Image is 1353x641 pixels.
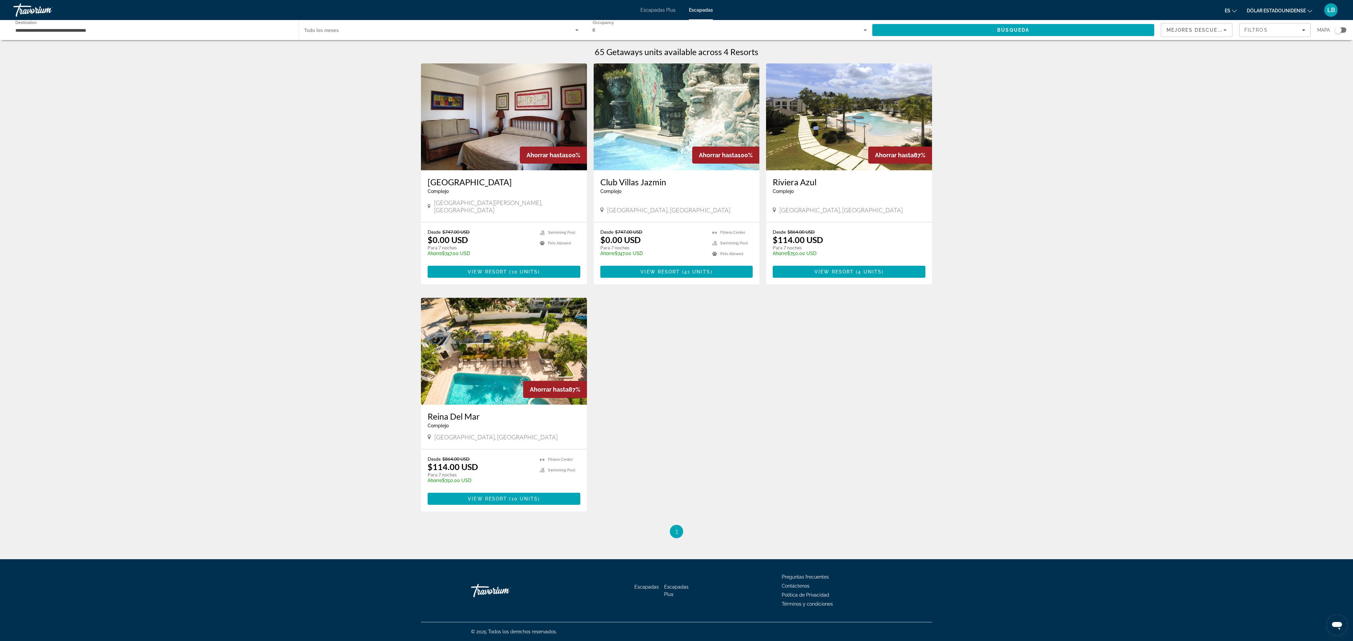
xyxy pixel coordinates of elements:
[507,269,540,274] span: ( )
[511,496,538,501] span: 10 units
[720,230,745,235] span: Fitness Center
[434,199,580,214] span: [GEOGRAPHIC_DATA][PERSON_NAME], [GEOGRAPHIC_DATA]
[523,381,587,398] div: 87%
[428,266,580,278] button: View Resort(10 units)
[773,177,925,187] h3: Riviera Azul
[428,235,468,245] p: $0.00 USD
[594,63,760,170] img: Club Villas Jazmin
[520,147,587,164] div: 100%
[773,251,919,256] p: $750.00 USD
[593,21,614,25] span: Occupancy
[1322,3,1340,17] button: Menú de usuario
[997,27,1029,33] span: Búsqueda
[428,189,449,194] span: Complejo
[548,468,575,472] span: Swimming Pool
[428,251,533,256] p: $747.00 USD
[634,584,659,590] a: Escapadas
[1326,614,1348,636] iframe: Botón para iniciar la ventana de mensajería
[773,251,787,256] span: Ahorre
[680,269,712,274] span: ( )
[428,493,580,505] button: View Resort(10 units)
[814,269,854,274] span: View Resort
[664,584,689,597] a: Escapadas Plus
[428,177,580,187] a: [GEOGRAPHIC_DATA]
[782,592,829,598] a: Política de Privacidad
[595,47,758,57] h1: 65 Getaways units available across 4 Resorts
[548,241,571,245] span: Pets Allowed
[600,266,753,278] a: View Resort(41 units)
[779,206,903,214] span: [GEOGRAPHIC_DATA], [GEOGRAPHIC_DATA]
[689,7,713,13] a: Escapadas
[640,269,680,274] span: View Resort
[600,251,615,256] span: Ahorre
[1167,27,1233,33] span: Mejores descuentos
[782,583,809,589] a: Contáctenos
[428,456,441,462] span: Desde
[421,525,932,538] nav: Pagination
[615,229,642,235] span: $747.00 USD
[773,235,823,245] p: $114.00 USD
[720,252,743,256] span: Pets Allowed
[868,147,932,164] div: 87%
[600,189,621,194] span: Complejo
[428,478,442,483] span: Ahorre
[875,152,914,159] span: Ahorrar hasta
[428,229,441,235] span: Desde
[15,26,290,34] input: Select destination
[471,581,538,601] a: Ir a casa
[1247,6,1312,15] button: Cambiar moneda
[507,496,540,501] span: ( )
[699,152,738,159] span: Ahorrar hasta
[692,147,759,164] div: 100%
[773,189,794,194] span: Complejo
[782,574,829,580] a: Preguntas frecuentes
[442,229,470,235] span: $747.00 USD
[1225,6,1237,15] button: Cambiar idioma
[13,1,80,19] a: Travorium
[428,411,580,421] a: Reina Del Mar
[773,266,925,278] a: View Resort(4 units)
[600,245,706,251] p: Para 7 noches
[773,229,786,235] span: Desde
[858,269,882,274] span: 4 units
[600,177,753,187] a: Club Villas Jazmin
[1167,26,1227,34] mat-select: Sort by
[421,298,587,405] img: Reina Del Mar
[1327,6,1335,13] font: LB
[773,245,919,251] p: Para 7 noches
[548,457,573,462] span: Fitness Center
[421,63,587,170] img: Acuarium Suite Resort
[684,269,711,274] span: 41 units
[607,206,730,214] span: [GEOGRAPHIC_DATA], [GEOGRAPHIC_DATA]
[675,528,678,535] span: 1
[782,601,833,607] a: Términos y condiciones
[600,251,706,256] p: $747.00 USD
[471,629,557,634] font: © 2025 Todos los derechos reservados.
[468,269,507,274] span: View Resort
[640,7,675,13] a: Escapadas Plus
[766,63,932,170] a: Riviera Azul
[1317,25,1330,35] span: Mapa
[1239,23,1311,37] button: Filters
[854,269,884,274] span: ( )
[527,152,565,159] span: Ahorrar hasta
[15,20,37,25] span: Destination
[720,241,748,245] span: Swimming Pool
[1247,8,1306,13] font: Dólar estadounidense
[442,456,470,462] span: $864.00 USD
[600,235,641,245] p: $0.00 USD
[428,423,449,428] span: Complejo
[593,27,595,33] span: 6
[304,28,339,33] span: Todo los meses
